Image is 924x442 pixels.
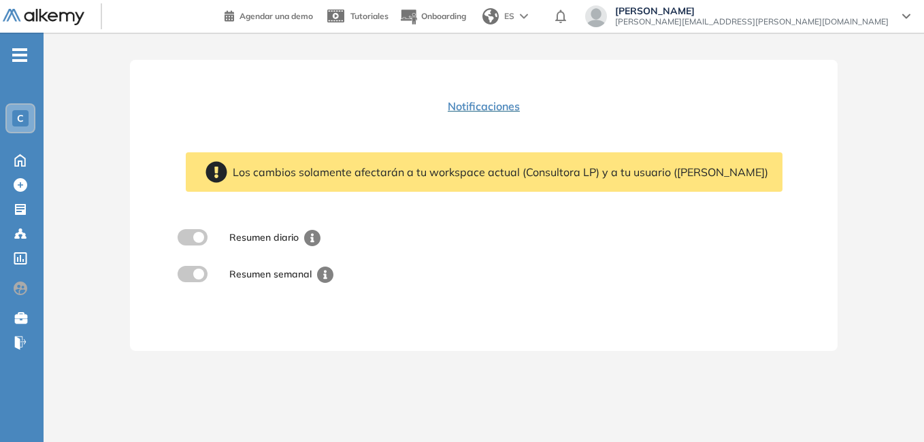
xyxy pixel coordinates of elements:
img: arrow [520,14,528,19]
button: Resumen semanal [216,261,342,287]
span: Agendar una demo [240,11,313,21]
span: C [17,113,24,124]
i: - [12,54,27,56]
button: Notificaciones [429,92,538,120]
span: Onboarding [421,11,466,21]
span: Los cambios solamente afectarán a tu workspace actual (Consultora LP) y a tu usuario ([PERSON_NAME]) [233,164,768,180]
button: Onboarding [399,2,466,31]
img: world [482,8,499,24]
span: ES [504,10,514,22]
span: Resumen semanal [229,268,312,280]
span: Resumen diario [229,231,299,243]
span: Notificaciones [448,98,520,114]
span: Tutoriales [350,11,389,21]
img: Logo [3,9,84,26]
a: Agendar una demo [225,7,313,23]
button: Resumen diario [216,224,329,250]
span: [PERSON_NAME][EMAIL_ADDRESS][PERSON_NAME][DOMAIN_NAME] [615,16,889,27]
span: [PERSON_NAME] [615,5,889,16]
